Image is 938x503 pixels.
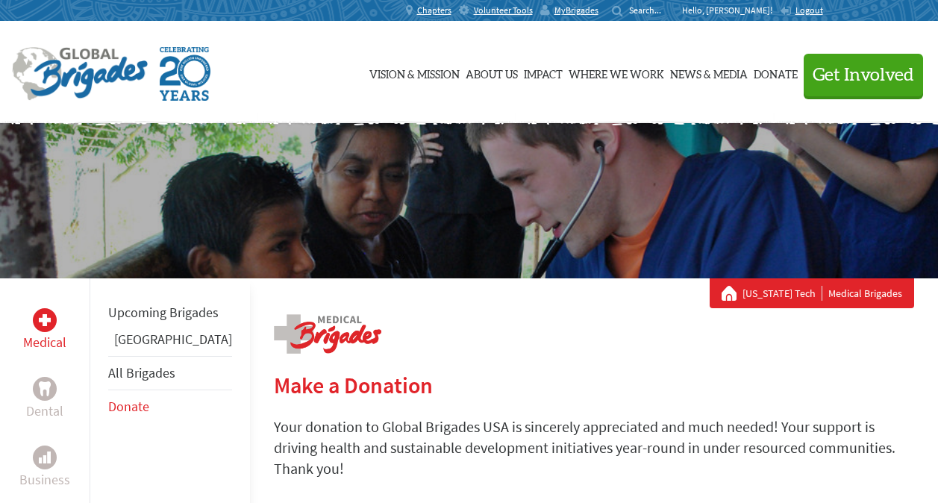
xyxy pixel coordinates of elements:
a: MedicalMedical [23,308,66,353]
a: Vision & Mission [369,35,460,110]
p: Dental [26,401,63,422]
div: Medical Brigades [722,286,902,301]
a: Where We Work [569,35,664,110]
a: Logout [780,4,823,16]
span: Logout [795,4,823,16]
p: Business [19,469,70,490]
li: Ghana [108,329,232,356]
p: Hello, [PERSON_NAME]! [682,4,780,16]
a: [US_STATE] Tech [742,286,822,301]
a: All Brigades [108,364,175,381]
span: Chapters [417,4,451,16]
a: About Us [466,35,518,110]
li: Donate [108,390,232,423]
div: Business [33,446,57,469]
span: Volunteer Tools [474,4,533,16]
img: Global Brigades Logo [12,47,148,101]
a: Donate [108,398,149,415]
p: Medical [23,332,66,353]
a: Impact [524,35,563,110]
a: Donate [754,35,798,110]
input: Search... [629,4,672,16]
button: Get Involved [804,54,923,96]
img: Business [39,452,51,463]
span: Get Involved [813,66,914,84]
img: Global Brigades Celebrating 20 Years [160,47,210,101]
a: DentalDental [26,377,63,422]
a: Upcoming Brigades [108,304,219,321]
span: MyBrigades [554,4,598,16]
div: Dental [33,377,57,401]
img: logo-medical.png [274,314,381,354]
a: BusinessBusiness [19,446,70,490]
img: Medical [39,314,51,326]
li: Upcoming Brigades [108,296,232,329]
a: News & Media [670,35,748,110]
div: Medical [33,308,57,332]
a: [GEOGRAPHIC_DATA] [114,331,232,348]
img: Dental [39,381,51,396]
li: All Brigades [108,356,232,390]
p: Your donation to Global Brigades USA is sincerely appreciated and much needed! Your support is dr... [274,416,914,479]
h2: Make a Donation [274,372,914,399]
